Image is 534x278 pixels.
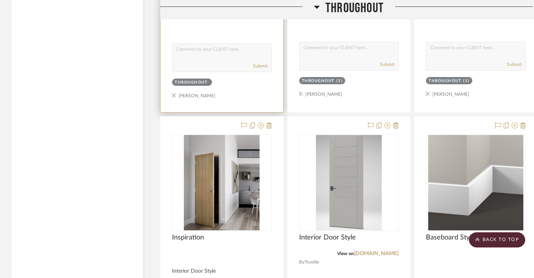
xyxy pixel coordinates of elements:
[300,135,399,231] div: 0
[428,135,523,230] img: Baseboard Style
[184,135,260,230] img: Inspiration
[302,78,335,84] div: Throughout
[304,259,319,266] span: Trustile
[175,80,207,85] div: Throughout
[469,232,525,247] scroll-to-top-button: BACK TO TOP
[426,135,525,231] div: 0
[463,78,470,84] div: (1)
[299,233,356,242] span: Interior Door Style
[299,259,304,266] span: By
[507,61,521,68] button: Submit
[316,135,381,230] img: Interior Door Style
[337,251,354,256] span: View on
[172,233,204,242] span: Inspiration
[429,78,461,84] div: Throughout
[336,78,343,84] div: (1)
[426,233,475,242] span: Baseboard Style
[380,61,394,68] button: Submit
[354,251,399,256] a: [DOMAIN_NAME]
[172,135,271,231] div: 0
[253,63,268,69] button: Submit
